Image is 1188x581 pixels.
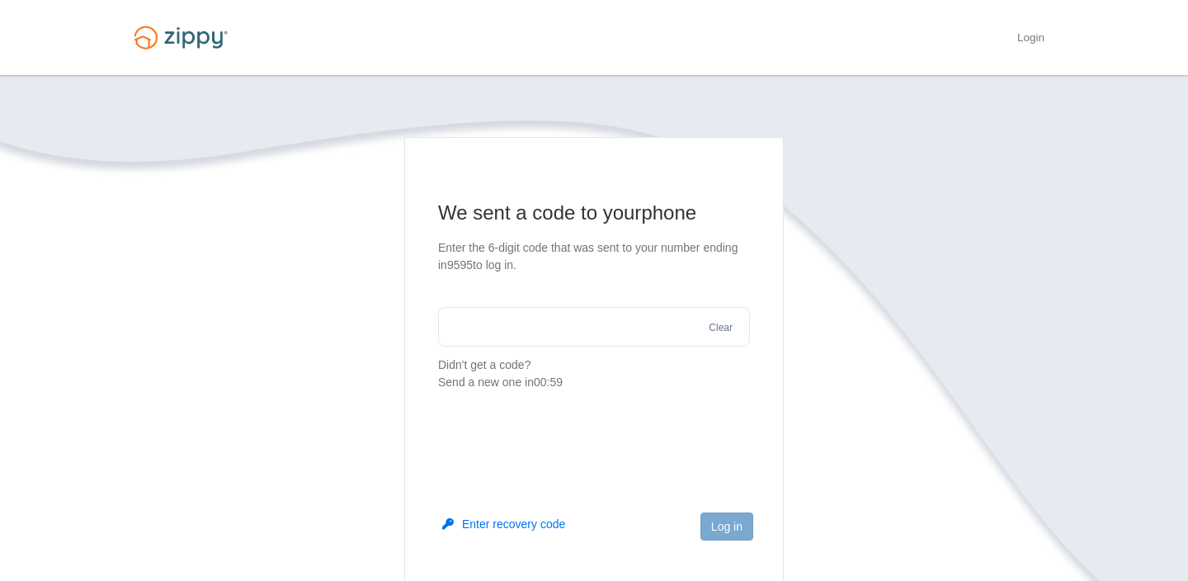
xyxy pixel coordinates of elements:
h1: We sent a code to your phone [438,200,750,226]
img: Logo [124,18,238,57]
div: Send a new one in 00:59 [438,374,750,391]
p: Enter the 6-digit code that was sent to your number ending in 9595 to log in. [438,239,750,274]
a: Login [1017,31,1044,48]
button: Clear [704,320,738,336]
p: Didn't get a code? [438,357,750,391]
button: Enter recovery code [442,516,565,532]
button: Log in [700,513,753,541]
